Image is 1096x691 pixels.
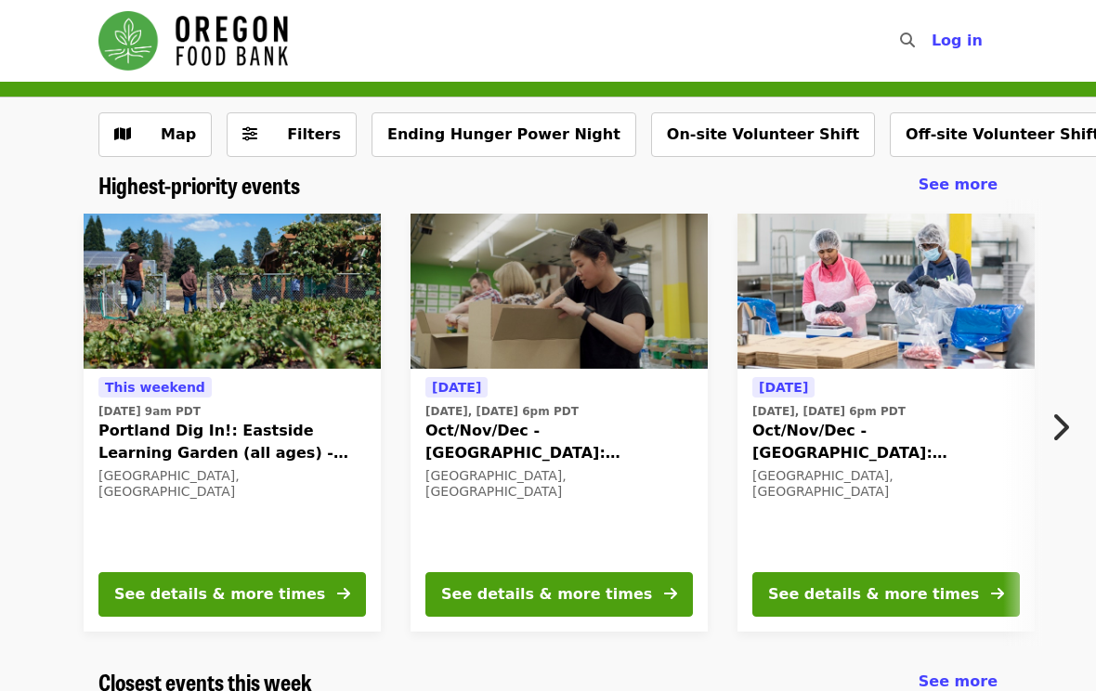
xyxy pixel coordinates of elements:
[752,572,1020,617] button: See details & more times
[105,380,205,395] span: This weekend
[425,572,693,617] button: See details & more times
[752,403,906,420] time: [DATE], [DATE] 6pm PDT
[98,403,201,420] time: [DATE] 9am PDT
[917,22,998,59] button: Log in
[287,125,341,143] span: Filters
[84,214,381,370] img: Portland Dig In!: Eastside Learning Garden (all ages) - Aug/Sept/Oct organized by Oregon Food Bank
[114,125,131,143] i: map icon
[98,112,212,157] button: Show map view
[227,112,357,157] button: Filters (0 selected)
[98,168,300,201] span: Highest-priority events
[425,468,693,500] div: [GEOGRAPHIC_DATA], [GEOGRAPHIC_DATA]
[242,125,257,143] i: sliders-h icon
[84,214,381,632] a: See details for "Portland Dig In!: Eastside Learning Garden (all ages) - Aug/Sept/Oct"
[737,214,1035,370] img: Oct/Nov/Dec - Beaverton: Repack/Sort (age 10+) organized by Oregon Food Bank
[98,572,366,617] button: See details & more times
[98,468,366,500] div: [GEOGRAPHIC_DATA], [GEOGRAPHIC_DATA]
[432,380,481,395] span: [DATE]
[919,672,998,690] span: See more
[411,214,708,370] img: Oct/Nov/Dec - Portland: Repack/Sort (age 8+) organized by Oregon Food Bank
[372,112,636,157] button: Ending Hunger Power Night
[98,11,288,71] img: Oregon Food Bank - Home
[1050,410,1069,445] i: chevron-right icon
[425,403,579,420] time: [DATE], [DATE] 6pm PDT
[759,380,808,395] span: [DATE]
[651,112,875,157] button: On-site Volunteer Shift
[664,585,677,603] i: arrow-right icon
[425,420,693,464] span: Oct/Nov/Dec - [GEOGRAPHIC_DATA]: Repack/Sort (age [DEMOGRAPHIC_DATA]+)
[752,420,1020,464] span: Oct/Nov/Dec - [GEOGRAPHIC_DATA]: Repack/Sort (age [DEMOGRAPHIC_DATA]+)
[737,214,1035,632] a: See details for "Oct/Nov/Dec - Beaverton: Repack/Sort (age 10+)"
[98,420,366,464] span: Portland Dig In!: Eastside Learning Garden (all ages) - Aug/Sept/Oct
[161,125,196,143] span: Map
[991,585,1004,603] i: arrow-right icon
[752,468,1020,500] div: [GEOGRAPHIC_DATA], [GEOGRAPHIC_DATA]
[919,176,998,193] span: See more
[84,172,1012,199] div: Highest-priority events
[1035,401,1096,453] button: Next item
[900,32,915,49] i: search icon
[932,32,983,49] span: Log in
[114,583,325,606] div: See details & more times
[441,583,652,606] div: See details & more times
[411,214,708,632] a: See details for "Oct/Nov/Dec - Portland: Repack/Sort (age 8+)"
[768,583,979,606] div: See details & more times
[919,174,998,196] a: See more
[337,585,350,603] i: arrow-right icon
[926,19,941,63] input: Search
[98,172,300,199] a: Highest-priority events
